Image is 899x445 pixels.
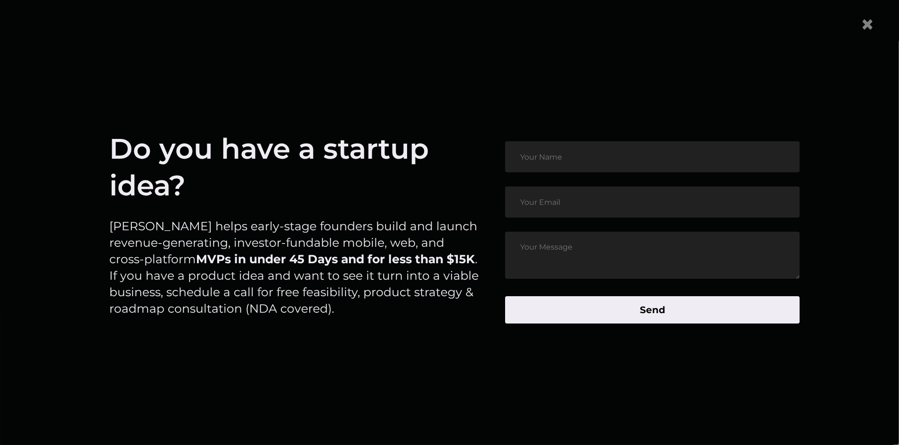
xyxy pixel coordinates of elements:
[853,5,882,44] button: Close
[505,141,800,172] input: Your Name
[196,252,475,266] strong: MVPs in under 45 Days and for less than $15K
[109,130,482,204] h1: Do you have a startup idea?
[505,186,800,218] input: Your Email
[109,218,482,317] p: [PERSON_NAME] helps early-stage founders build and launch revenue-generating, investor-fundable m...
[860,10,874,39] span: ×
[505,296,800,324] button: Send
